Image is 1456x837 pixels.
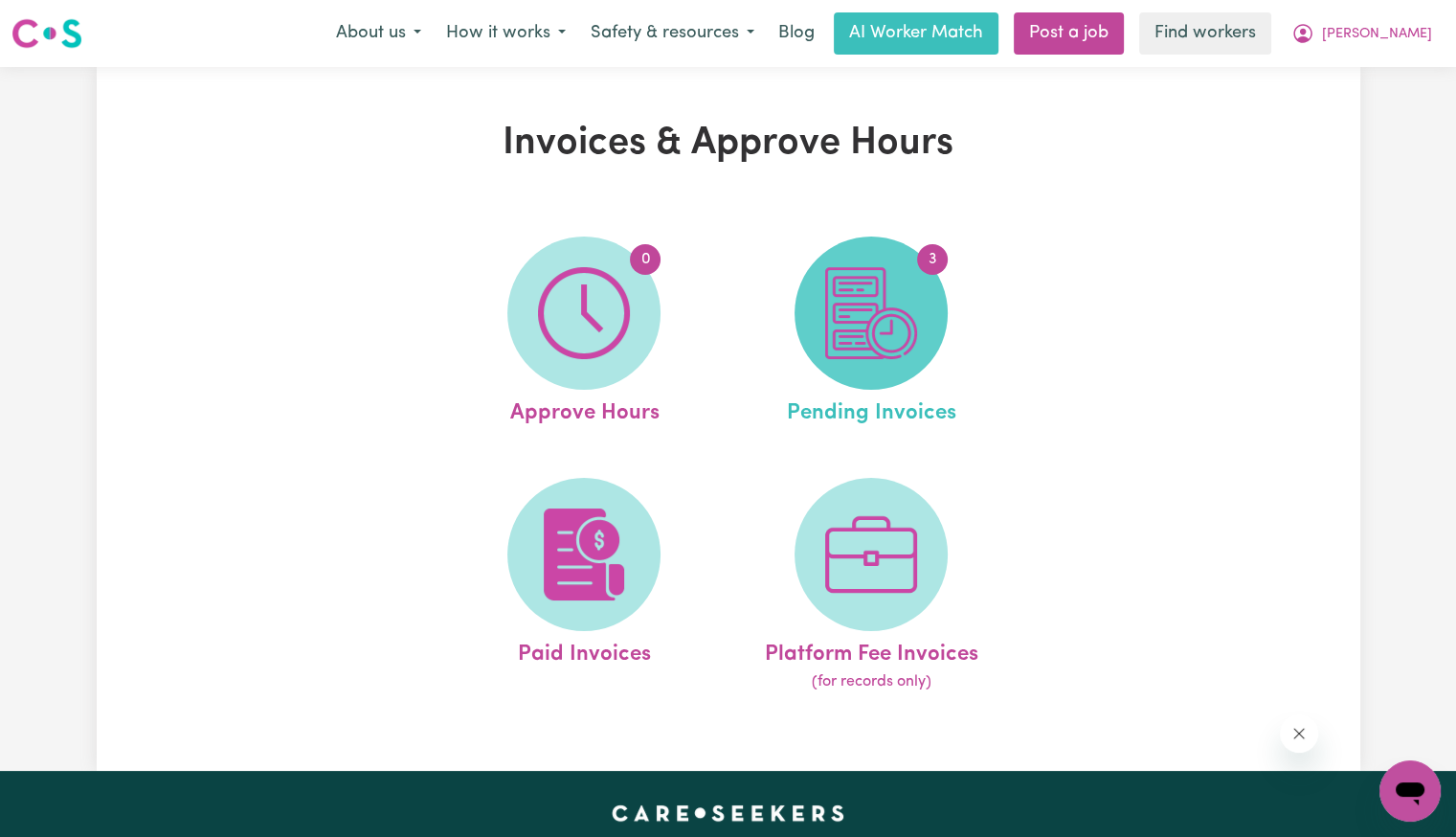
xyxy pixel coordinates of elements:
[787,390,956,430] span: Pending Invoices
[446,478,722,694] a: Paid Invoices
[917,244,948,275] span: 3
[1322,24,1432,45] span: [PERSON_NAME]
[733,237,1009,430] a: Pending Invoices
[1139,12,1271,55] a: Find workers
[578,13,767,54] button: Safety & resources
[1379,760,1441,822] iframe: Button to launch messaging window
[812,670,931,693] span: (for records only)
[319,121,1138,167] h1: Invoices & Approve Hours
[733,478,1009,694] a: Platform Fee Invoices(for records only)
[446,237,722,430] a: Approve Hours
[434,13,578,54] button: How it works
[630,244,661,275] span: 0
[765,631,978,671] span: Platform Fee Invoices
[612,805,844,821] a: Careseekers home page
[509,390,659,430] span: Approve Hours
[1280,714,1318,753] iframe: Close message
[11,13,116,29] span: Need any help?
[834,12,998,55] a: AI Worker Match
[11,11,82,56] a: Careseekers logo
[767,12,826,55] a: Blog
[324,13,434,54] button: About us
[518,631,651,671] span: Paid Invoices
[1279,13,1445,54] button: My Account
[1014,12,1124,55] a: Post a job
[11,16,82,51] img: Careseekers logo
